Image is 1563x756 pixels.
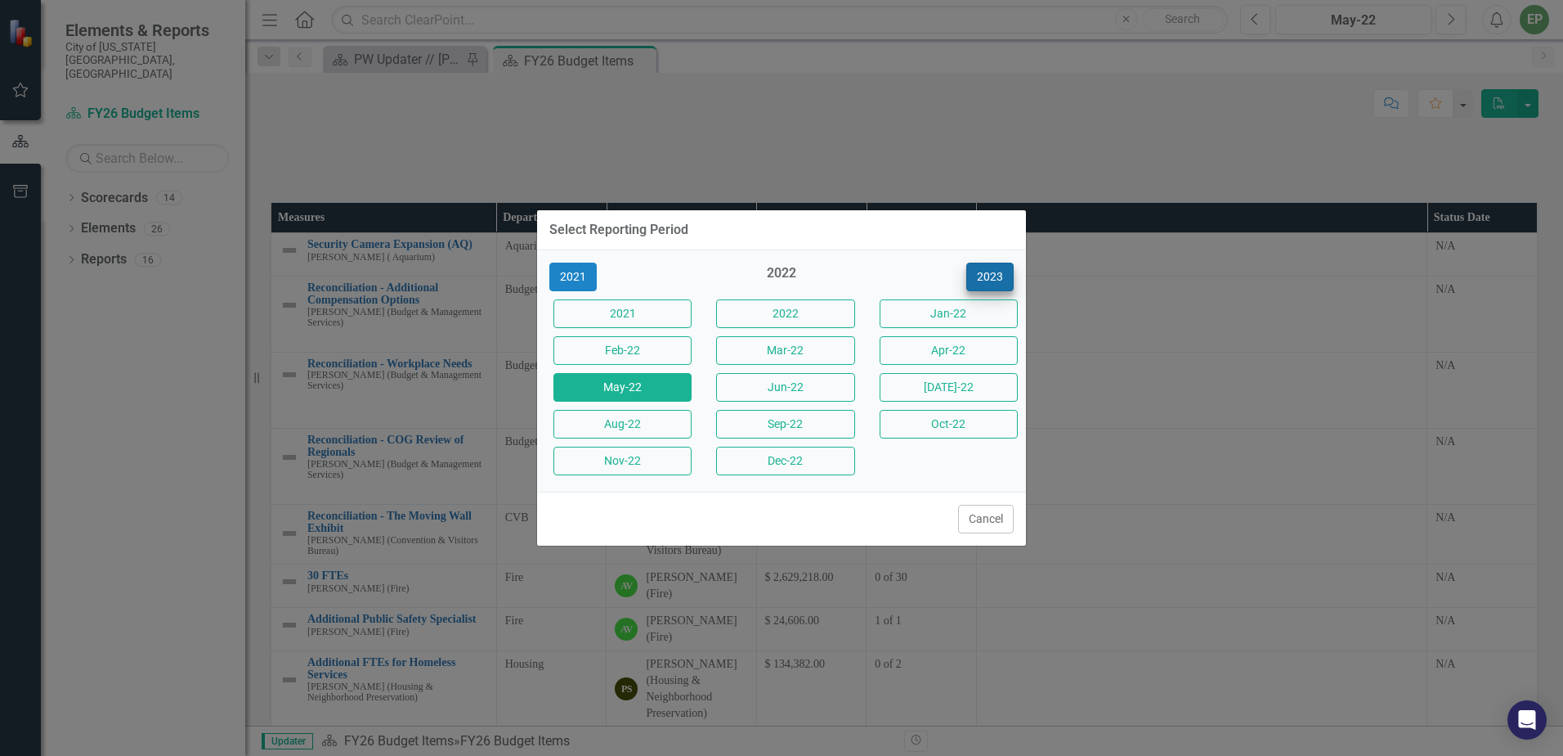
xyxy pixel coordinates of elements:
[549,223,688,237] div: Select Reporting Period
[880,336,1018,365] button: Apr-22
[716,299,854,328] button: 2022
[712,264,850,291] div: 2022
[553,336,692,365] button: Feb-22
[716,410,854,439] button: Sep-22
[958,505,1014,533] button: Cancel
[553,410,692,439] button: Aug-22
[716,447,854,475] button: Dec-22
[549,263,597,291] button: 2021
[880,299,1018,328] button: Jan-22
[1507,700,1547,740] div: Open Intercom Messenger
[716,373,854,402] button: Jun-22
[880,373,1018,402] button: [DATE]-22
[553,299,692,328] button: 2021
[880,410,1018,439] button: Oct-22
[553,373,692,402] button: May-22
[716,336,854,365] button: Mar-22
[966,263,1014,291] button: 2023
[553,447,692,475] button: Nov-22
